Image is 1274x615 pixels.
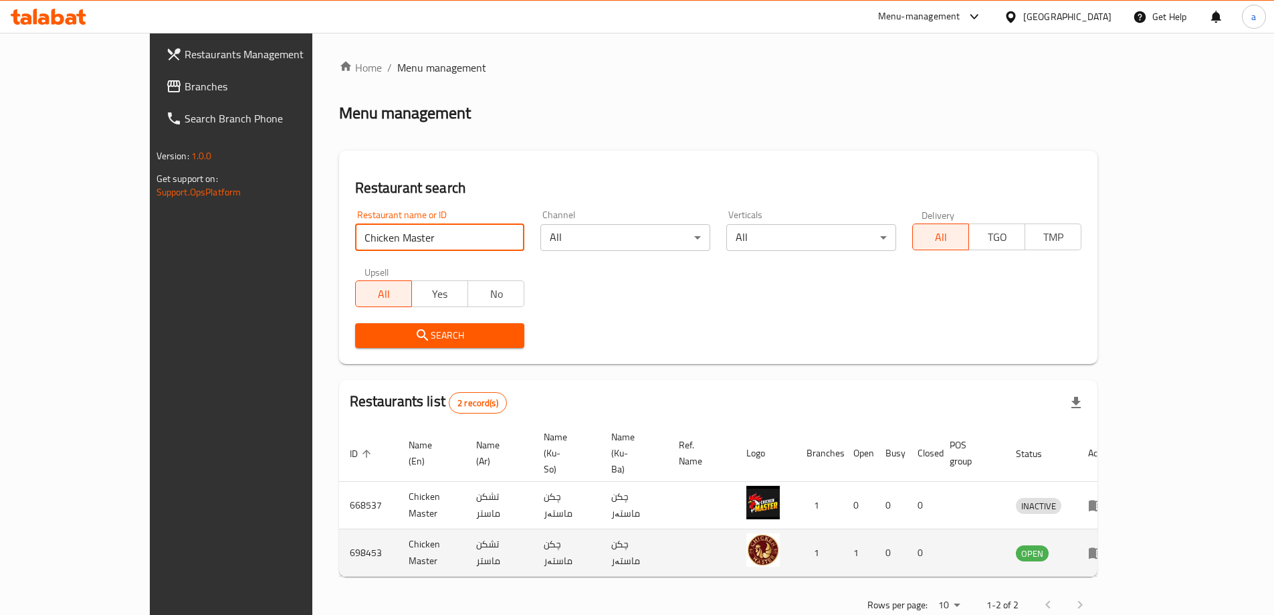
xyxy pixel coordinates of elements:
div: Menu [1088,497,1113,513]
th: Logo [736,425,796,482]
td: 0 [907,482,939,529]
th: Branches [796,425,843,482]
label: Delivery [922,210,955,219]
span: Name (Ar) [476,437,517,469]
p: 1-2 of 2 [986,597,1019,614]
td: 1 [843,529,875,577]
span: ID [350,446,375,462]
div: All [726,224,896,251]
input: Search for restaurant name or ID.. [355,224,525,251]
td: تشكن ماستر [465,529,533,577]
span: Name (Ku-Ba) [611,429,652,477]
button: All [912,224,969,250]
th: Busy [875,425,907,482]
div: Total records count [449,392,507,414]
span: TMP [1031,228,1076,247]
span: Menu management [397,60,486,76]
td: 1 [796,529,843,577]
td: چکن ماستەر [601,529,668,577]
span: Yes [417,284,463,304]
td: 0 [843,482,875,529]
td: 0 [907,529,939,577]
span: Name (En) [409,437,449,469]
div: [GEOGRAPHIC_DATA] [1023,9,1111,24]
button: All [355,280,412,307]
span: Restaurants Management [185,46,352,62]
img: Chicken Master [746,486,780,519]
p: Rows per page: [867,597,928,614]
td: چکن ماستەر [601,482,668,529]
h2: Restaurants list [350,391,507,414]
td: 0 [875,529,907,577]
td: 668537 [339,482,398,529]
span: INACTIVE [1016,499,1061,514]
a: Search Branch Phone [155,102,362,135]
span: All [918,228,964,247]
td: 698453 [339,529,398,577]
button: Yes [411,280,468,307]
th: Open [843,425,875,482]
img: Chicken Master [746,533,780,567]
span: Ref. Name [679,437,720,469]
a: Branches [155,70,362,102]
div: Export file [1060,387,1092,419]
span: 2 record(s) [449,397,506,410]
h2: Restaurant search [355,178,1082,198]
span: No [473,284,519,304]
span: 1.0.0 [191,147,212,165]
span: a [1251,9,1256,24]
span: TGO [974,228,1020,247]
td: چکن ماستەر [533,529,601,577]
button: Search [355,323,525,348]
span: Search [366,327,514,344]
th: Closed [907,425,939,482]
span: POS group [950,437,989,469]
button: TMP [1025,224,1081,250]
table: enhanced table [339,425,1124,577]
div: Menu-management [878,9,960,25]
a: Support.OpsPlatform [156,183,241,201]
td: Chicken Master [398,529,465,577]
button: TGO [968,224,1025,250]
a: Restaurants Management [155,38,362,70]
td: 0 [875,482,907,529]
span: Branches [185,78,352,94]
li: / [387,60,392,76]
h2: Menu management [339,102,471,124]
span: Name (Ku-So) [544,429,585,477]
span: Version: [156,147,189,165]
div: All [540,224,710,251]
nav: breadcrumb [339,60,1098,76]
td: تشكن ماستر [465,482,533,529]
th: Action [1077,425,1124,482]
label: Upsell [364,267,389,276]
td: چکن ماستەر [533,482,601,529]
button: No [467,280,524,307]
span: OPEN [1016,546,1049,561]
td: 1 [796,482,843,529]
span: Status [1016,446,1059,462]
td: Chicken Master [398,482,465,529]
span: All [361,284,407,304]
span: Search Branch Phone [185,110,352,126]
span: Get support on: [156,170,218,187]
